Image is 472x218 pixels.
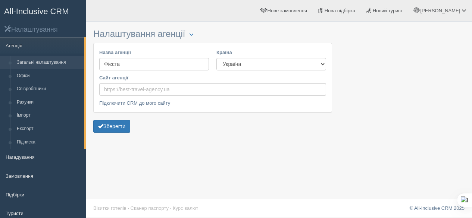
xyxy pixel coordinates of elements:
[99,83,326,96] input: https://best-travel-agency.ua
[13,69,84,83] a: Офіси
[13,109,84,122] a: Імпорт
[409,205,465,211] a: © All-Inclusive CRM 2025
[268,8,307,13] span: Нове замовлення
[13,56,84,69] a: Загальні налаштування
[0,0,85,21] a: All-Inclusive CRM
[173,205,198,211] a: Курс валют
[93,120,130,133] button: Зберегти
[128,205,129,211] span: ·
[13,82,84,96] a: Співробітники
[93,205,126,211] a: Візитки готелів
[216,49,326,56] label: Країна
[131,205,169,211] a: Сканер паспорту
[325,8,356,13] span: Нова підбірка
[99,49,209,56] label: Назва агенції
[13,122,84,136] a: Експорт
[420,8,460,13] span: [PERSON_NAME]
[170,205,172,211] span: ·
[93,29,332,39] h3: Налаштування агенції
[99,100,170,106] a: Підключити CRM до мого сайту
[373,8,403,13] span: Новий турист
[13,96,84,109] a: Рахунки
[99,74,326,81] label: Сайт агенції
[4,7,69,16] span: All-Inclusive CRM
[13,136,84,149] a: Підписка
